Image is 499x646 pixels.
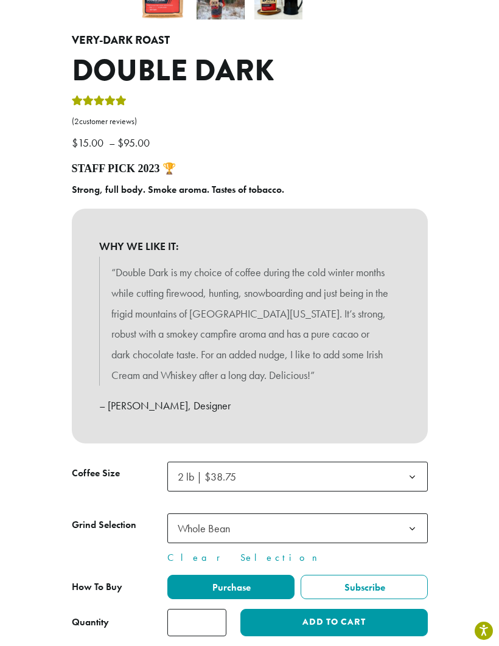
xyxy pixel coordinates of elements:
[343,581,385,594] span: Subscribe
[117,136,124,150] span: $
[167,609,227,636] input: Product quantity
[72,54,428,89] h1: Double Dark
[72,162,428,176] h4: STAFF PICK 2023 🏆
[72,136,106,150] bdi: 15.00
[72,94,127,112] div: Rated 4.50 out of 5
[72,116,428,128] a: (2customer reviews)
[173,465,248,488] span: 2 lb | $38.75
[72,516,167,534] label: Grind Selection
[72,465,167,482] label: Coffee Size
[240,609,427,636] button: Add to cart
[74,116,79,127] span: 2
[72,615,109,630] div: Quantity
[109,136,115,150] span: –
[167,550,428,565] a: Clear Selection
[111,262,388,386] p: “Double Dark is my choice of coffee during the cold winter months while cutting firewood, hunting...
[72,183,284,196] b: Strong, full body. Smoke aroma. Tastes of tobacco.
[72,136,78,150] span: $
[117,136,153,150] bdi: 95.00
[178,521,230,535] span: Whole Bean
[178,470,236,484] span: 2 lb | $38.75
[72,580,122,593] span: How To Buy
[99,236,400,257] b: WHY WE LIKE IT:
[167,462,428,491] span: 2 lb | $38.75
[211,581,251,594] span: Purchase
[72,34,428,47] h4: Very-Dark Roast
[167,513,428,543] span: Whole Bean
[173,516,242,540] span: Whole Bean
[99,395,400,416] p: – [PERSON_NAME], Designer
